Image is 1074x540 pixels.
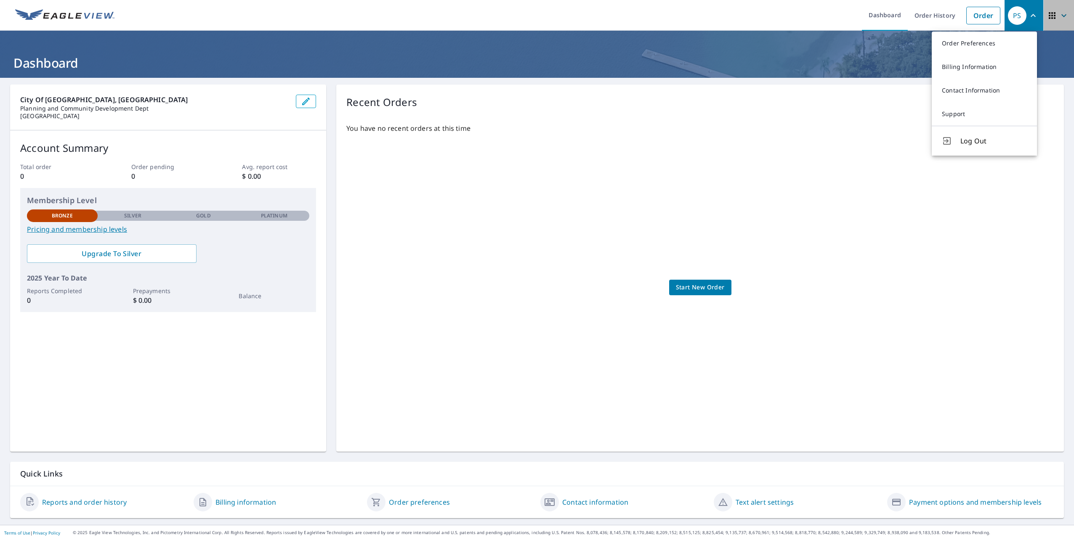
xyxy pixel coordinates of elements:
[133,286,204,295] p: Prepayments
[4,530,30,536] a: Terms of Use
[932,32,1037,55] a: Order Preferences
[20,112,289,120] p: [GEOGRAPHIC_DATA]
[20,95,289,105] p: City of [GEOGRAPHIC_DATA], [GEOGRAPHIC_DATA]
[242,162,316,171] p: Avg. report cost
[33,530,60,536] a: Privacy Policy
[20,140,316,156] p: Account Summary
[131,171,205,181] p: 0
[52,212,73,220] p: Bronze
[932,79,1037,102] a: Contact Information
[239,291,309,300] p: Balance
[562,497,628,507] a: Contact information
[124,212,142,220] p: Silver
[960,136,1027,146] span: Log Out
[1008,6,1026,25] div: PS
[42,497,127,507] a: Reports and order history
[669,280,731,295] a: Start New Order
[242,171,316,181] p: $ 0.00
[261,212,287,220] p: Platinum
[133,295,204,305] p: $ 0.00
[20,105,289,112] p: Planning and Community Development Dept
[909,497,1042,507] a: Payment options and membership levels
[27,195,309,206] p: Membership Level
[34,249,190,258] span: Upgrade To Silver
[932,126,1037,156] button: Log Out
[73,529,1070,536] p: © 2025 Eagle View Technologies, Inc. and Pictometry International Corp. All Rights Reserved. Repo...
[346,95,417,110] p: Recent Orders
[27,273,309,283] p: 2025 Year To Date
[932,55,1037,79] a: Billing Information
[27,295,98,305] p: 0
[4,530,60,535] p: |
[389,497,450,507] a: Order preferences
[20,469,1054,479] p: Quick Links
[131,162,205,171] p: Order pending
[196,212,210,220] p: Gold
[215,497,276,507] a: Billing information
[932,102,1037,126] a: Support
[346,123,1054,133] p: You have no recent orders at this time
[676,282,725,293] span: Start New Order
[15,9,114,22] img: EV Logo
[966,7,1000,24] a: Order
[736,497,794,507] a: Text alert settings
[20,162,94,171] p: Total order
[27,224,309,234] a: Pricing and membership levels
[27,244,197,263] a: Upgrade To Silver
[20,171,94,181] p: 0
[27,286,98,295] p: Reports Completed
[10,54,1064,71] h1: Dashboard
